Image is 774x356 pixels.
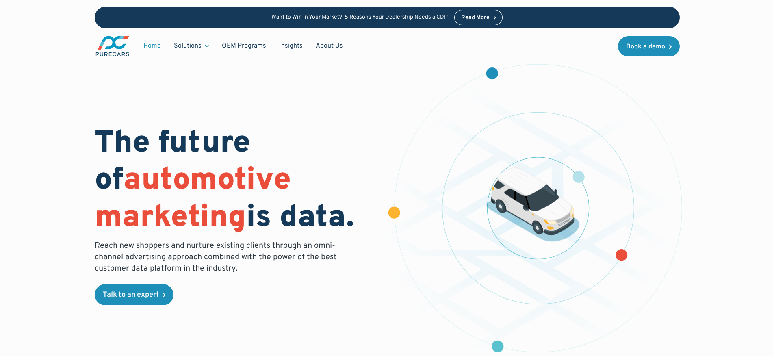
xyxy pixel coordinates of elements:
a: main [95,35,130,57]
img: purecars logo [95,35,130,57]
a: Talk to an expert [95,284,173,305]
a: Insights [273,38,309,54]
h1: The future of is data. [95,126,377,237]
a: About Us [309,38,349,54]
p: Reach new shoppers and nurture existing clients through an omni-channel advertising approach comb... [95,240,342,274]
div: Solutions [174,41,202,50]
a: OEM Programs [215,38,273,54]
div: Read More [461,15,490,21]
a: Home [137,38,167,54]
span: automotive marketing [95,161,291,237]
div: Talk to an expert [103,291,159,299]
p: Want to Win in Your Market? 5 Reasons Your Dealership Needs a CDP [271,14,448,21]
a: Book a demo [618,36,680,56]
img: illustration of a vehicle [486,168,580,242]
div: Book a demo [626,43,665,50]
div: Solutions [167,38,215,54]
a: Read More [454,10,503,25]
